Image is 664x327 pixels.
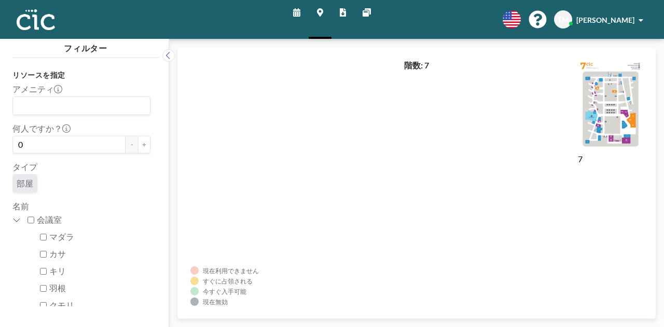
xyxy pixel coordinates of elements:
[131,140,133,149] font: -
[203,298,228,306] font: 現在無効
[14,99,144,112] input: オプションを検索
[49,300,74,310] font: クモリ
[578,60,643,152] img: e756fe08e05d43b3754d147caf3627ee.png
[49,283,66,293] font: 羽根
[12,201,29,211] font: 名前
[138,136,150,153] button: +
[13,97,150,115] div: オプションを検索
[12,123,62,133] font: 何人ですか？
[12,84,54,94] font: アメニティ
[12,162,37,172] font: タイプ
[578,154,583,164] font: 7
[64,43,108,53] font: フィルター
[17,178,33,188] font: 部屋
[203,288,246,295] font: 今すぐ入手可能
[558,15,569,24] font: TM
[49,249,66,259] font: カサ
[576,16,634,24] font: [PERSON_NAME]
[12,70,65,79] font: リソースを指定
[37,215,62,224] font: 会議室
[404,60,429,70] font: 階数: 7
[49,232,74,241] font: マダラ
[17,9,55,30] img: 組織ロゴ
[203,267,259,275] font: 現在利用できません
[203,277,253,285] font: すぐに占領される
[142,140,146,149] font: +
[126,136,138,153] button: -
[49,266,66,276] font: キリ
